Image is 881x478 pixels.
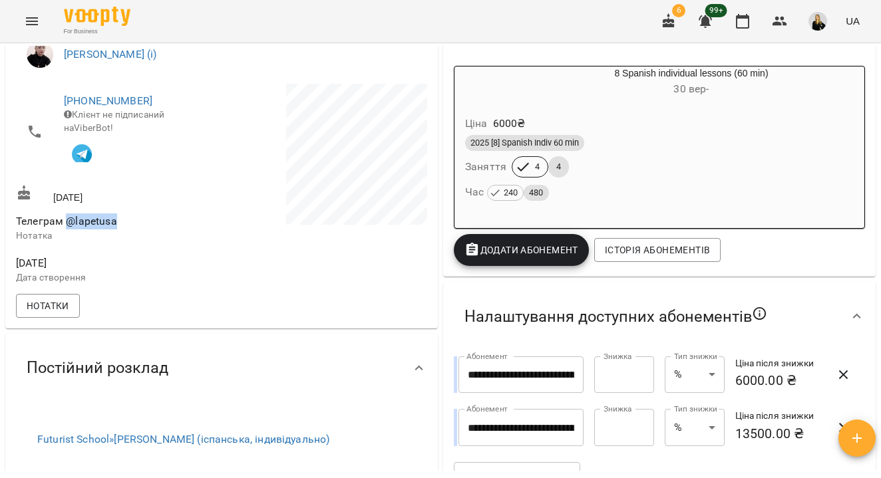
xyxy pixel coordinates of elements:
[465,183,549,201] h6: Час
[548,161,569,173] span: 4
[37,433,329,445] a: Futurist School»[PERSON_NAME] (іспанська, індивідуально)
[64,134,100,170] button: Клієнт підписаний на VooptyBot
[64,27,130,36] span: For Business
[464,242,578,258] span: Додати Абонемент
[454,66,864,217] button: 8 Spanish individual lessons (60 min)30 вер- Ціна6000₴2025 [8] Spanish Indiv 60 minЗаняття44Час 2...
[846,14,860,28] span: UA
[454,66,518,98] div: 8 Spanish individual lessons (60 min)
[5,334,438,402] div: Постійний розклад
[735,409,830,423] h6: Ціна після знижки
[465,114,488,133] h6: Ціна
[735,356,830,371] h6: Ціна після знижки
[735,423,830,444] h6: 13500.00 ₴
[594,238,721,262] button: Історія абонементів
[464,306,768,327] span: Налаштування доступних абонементів
[465,137,584,149] span: 2025 [8] Spanish Indiv 60 min
[518,66,864,98] div: 8 Spanish individual lessons (60 min)
[16,255,219,271] span: [DATE]
[605,242,710,258] span: Історія абонементів
[527,161,548,173] span: 4
[498,185,523,200] span: 240
[64,7,130,26] img: Voopty Logo
[72,144,92,164] img: Telegram
[665,409,725,446] div: %
[524,185,548,200] span: 480
[16,5,48,37] button: Menu
[493,116,526,132] p: 6000 ₴
[16,294,80,318] button: Нотатки
[665,356,725,394] div: %
[16,271,219,285] p: Дата створення
[27,41,53,68] img: Биба Марія Олексіївна (і)
[673,82,709,95] span: 30 вер -
[443,282,876,351] div: Налаштування доступних абонементів
[13,182,222,207] div: [DATE]
[808,12,827,31] img: 4a571d9954ce9b31f801162f42e49bd5.jpg
[465,158,506,176] h6: Заняття
[840,9,865,33] button: UA
[64,109,164,133] span: Клієнт не підписаний на ViberBot!
[752,306,768,322] svg: Якщо не обрано жодного, клієнт зможе побачити всі публічні абонементи
[705,4,727,17] span: 99+
[27,358,168,378] span: Постійний розклад
[27,298,69,314] span: Нотатки
[64,94,152,107] a: [PHONE_NUMBER]
[672,4,685,17] span: 6
[64,48,157,60] a: [PERSON_NAME] (і)
[16,215,117,227] span: Телеграм @lapetusa
[16,229,219,243] p: Нотатка
[735,370,830,391] h6: 6000.00 ₴
[454,234,589,266] button: Додати Абонемент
